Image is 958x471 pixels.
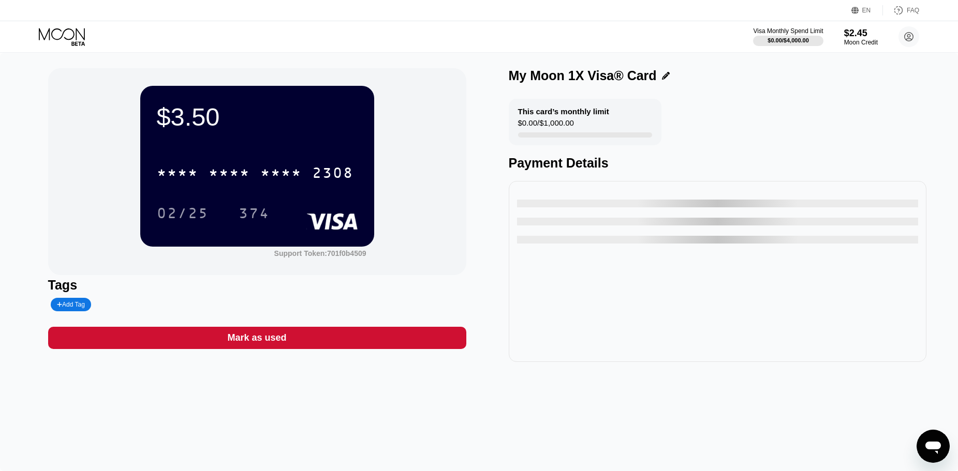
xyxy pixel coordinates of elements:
[753,27,823,35] div: Visa Monthly Spend Limit
[312,166,353,183] div: 2308
[518,107,609,116] div: This card’s monthly limit
[883,5,919,16] div: FAQ
[48,327,466,349] div: Mark as used
[851,5,883,16] div: EN
[48,278,466,293] div: Tags
[231,200,277,226] div: 374
[274,249,366,257] div: Support Token:701f0b4509
[907,7,919,14] div: FAQ
[844,28,878,46] div: $2.45Moon Credit
[51,298,91,311] div: Add Tag
[917,430,950,463] iframe: Button to launch messaging window
[844,28,878,39] div: $2.45
[509,68,657,83] div: My Moon 1X Visa® Card
[844,39,878,46] div: Moon Credit
[227,332,286,344] div: Mark as used
[239,206,270,223] div: 374
[157,102,358,131] div: $3.50
[57,301,85,308] div: Add Tag
[518,118,574,132] div: $0.00 / $1,000.00
[753,27,823,46] div: Visa Monthly Spend Limit$0.00/$4,000.00
[149,200,216,226] div: 02/25
[509,156,927,171] div: Payment Details
[274,249,366,257] div: Support Token: 701f0b4509
[862,7,871,14] div: EN
[157,206,209,223] div: 02/25
[768,37,809,43] div: $0.00 / $4,000.00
